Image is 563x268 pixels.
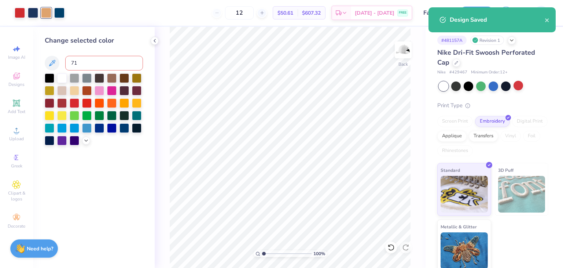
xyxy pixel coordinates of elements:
span: FREE [399,10,406,15]
div: Print Type [437,101,548,110]
input: – – [225,6,254,19]
div: Change selected color [45,36,143,46]
img: Back [396,43,411,57]
span: # 429467 [449,69,467,76]
span: $607.32 [302,9,321,17]
img: Standard [441,176,488,213]
input: e.g. 7428 c [65,56,143,70]
span: Standard [441,166,460,174]
strong: Need help? [27,245,53,252]
div: Foil [523,131,540,142]
div: Vinyl [500,131,521,142]
span: Greek [11,163,22,169]
span: Minimum Order: 12 + [471,69,508,76]
div: Design Saved [450,15,545,24]
div: Back [398,61,408,68]
span: Designs [8,82,25,87]
span: Upload [9,136,24,142]
span: Add Text [8,109,25,115]
div: Applique [437,131,467,142]
span: Clipart & logos [4,190,29,202]
div: Screen Print [437,116,473,127]
span: Nike [437,69,446,76]
div: Rhinestones [437,145,473,156]
span: 3D Puff [498,166,514,174]
span: Nike Dri-Fit Swoosh Perforated Cap [437,48,535,67]
span: 100 % [313,250,325,257]
span: Image AI [8,54,25,60]
div: Transfers [469,131,498,142]
div: # 481157A [437,36,467,45]
span: Metallic & Glitter [441,223,477,231]
span: [DATE] - [DATE] [355,9,394,17]
input: Untitled Design [418,6,454,20]
div: Embroidery [475,116,510,127]
button: close [545,15,550,24]
span: Decorate [8,223,25,229]
img: 3D Puff [498,176,545,213]
div: Digital Print [512,116,548,127]
span: $50.61 [277,9,293,17]
div: Revision 1 [470,36,504,45]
